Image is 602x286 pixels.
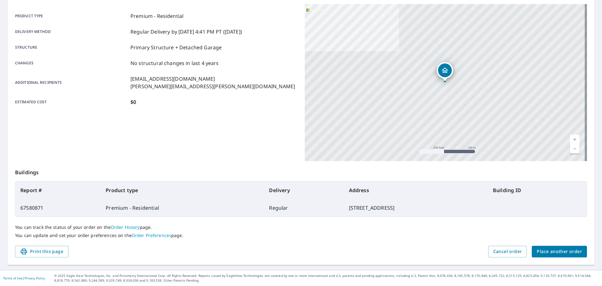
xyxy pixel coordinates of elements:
td: Regular [264,199,344,217]
p: Additional recipients [15,75,128,90]
a: Order Preferences [132,232,171,238]
a: Terms of Use [3,276,23,280]
p: Premium - Residential [130,12,183,20]
div: Dropped pin, building 1, Residential property, 7131 Kendallwood Dr Dallas, TX 75240 [437,62,453,82]
p: Estimated cost [15,98,128,106]
th: Report # [15,181,101,199]
a: Privacy Policy [24,276,45,280]
p: Product type [15,12,128,20]
a: Current Level 17, Zoom In [570,135,579,144]
a: Current Level 17, Zoom Out [570,144,579,154]
button: Place another order [532,246,587,257]
p: You can track the status of your order on the page. [15,224,587,230]
span: Place another order [537,248,582,256]
th: Delivery [264,181,344,199]
p: Changes [15,59,128,67]
p: $0 [130,98,136,106]
p: Delivery method [15,28,128,35]
p: [PERSON_NAME][EMAIL_ADDRESS][PERSON_NAME][DOMAIN_NAME] [130,83,295,90]
p: © 2025 Eagle View Technologies, Inc. and Pictometry International Corp. All Rights Reserved. Repo... [54,273,599,283]
th: Building ID [488,181,587,199]
span: Print this page [20,248,63,256]
p: Regular Delivery by [DATE] 4:41 PM PT ([DATE]) [130,28,242,35]
p: No structural changes in last 4 years [130,59,219,67]
p: [EMAIL_ADDRESS][DOMAIN_NAME] [130,75,295,83]
p: You can update and set your order preferences on the page. [15,233,587,238]
td: Premium - Residential [101,199,264,217]
th: Product type [101,181,264,199]
button: Cancel order [488,246,527,257]
p: Structure [15,44,128,51]
p: Primary Structure + Detached Garage [130,44,222,51]
p: | [3,276,45,280]
button: Print this page [15,246,68,257]
span: Cancel order [493,248,522,256]
td: [STREET_ADDRESS] [344,199,488,217]
p: Buildings [15,161,587,181]
th: Address [344,181,488,199]
td: 67580871 [15,199,101,217]
a: Order History [111,224,140,230]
